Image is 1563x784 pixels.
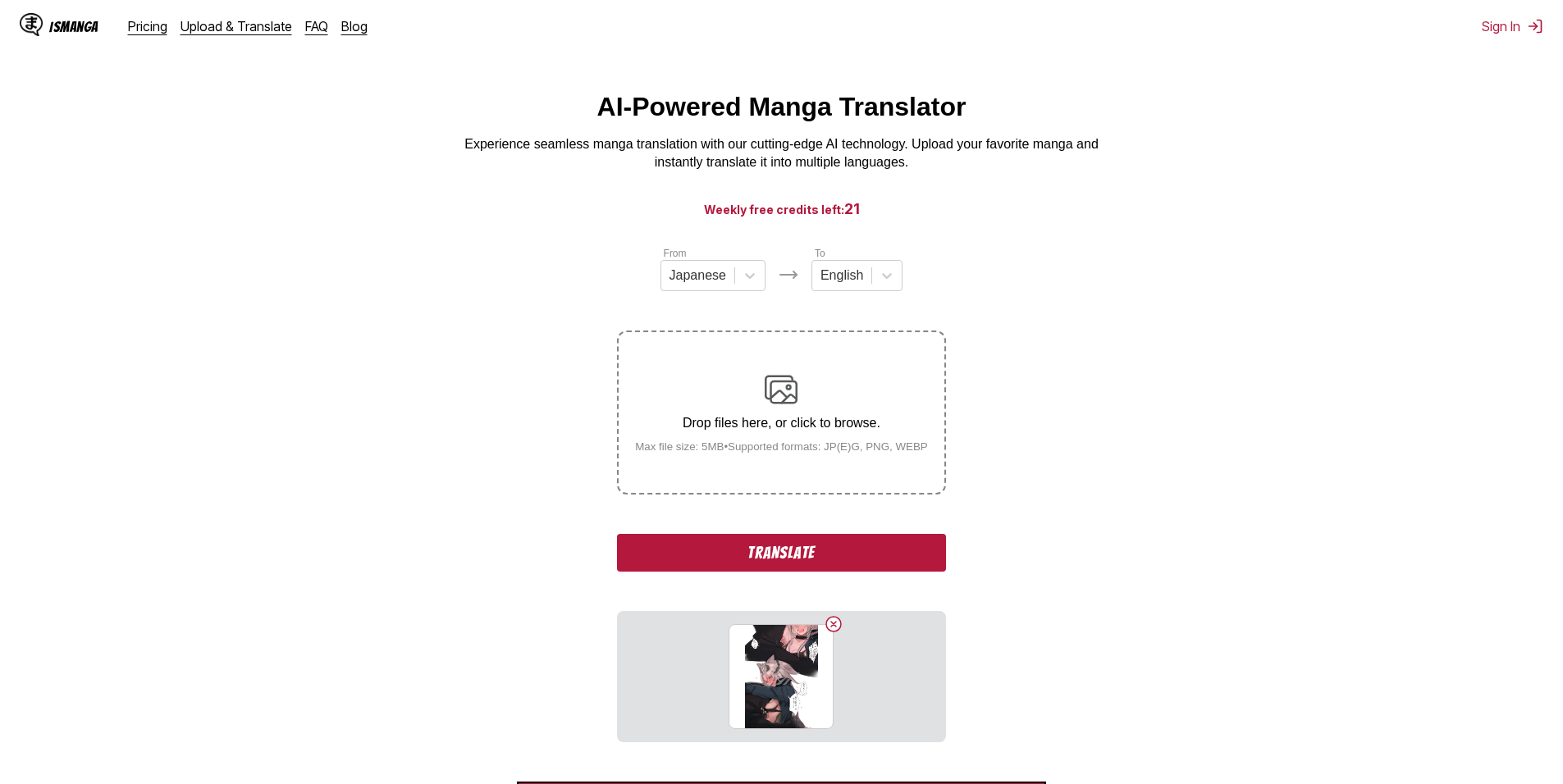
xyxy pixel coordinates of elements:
a: IsManga LogoIsManga [20,13,128,39]
a: FAQ [305,18,328,34]
a: Upload & Translate [181,18,292,34]
img: IsManga Logo [20,13,43,36]
p: Experience seamless manga translation with our cutting-edge AI technology. Upload your favorite m... [454,135,1110,172]
label: From [664,248,687,259]
img: Languages icon [779,265,798,285]
p: Drop files here, or click to browse. [622,416,941,431]
a: Pricing [128,18,167,34]
button: Delete image [824,614,843,634]
h1: AI-Powered Manga Translator [597,92,967,122]
a: Blog [341,18,368,34]
img: Sign out [1527,18,1543,34]
small: Max file size: 5MB • Supported formats: JP(E)G, PNG, WEBP [622,440,941,453]
label: To [815,248,825,259]
button: Sign In [1482,18,1543,34]
div: IsManga [49,19,98,34]
h3: Weekly free credits left: [39,198,1524,219]
button: Translate [617,534,945,572]
span: 21 [844,200,860,217]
